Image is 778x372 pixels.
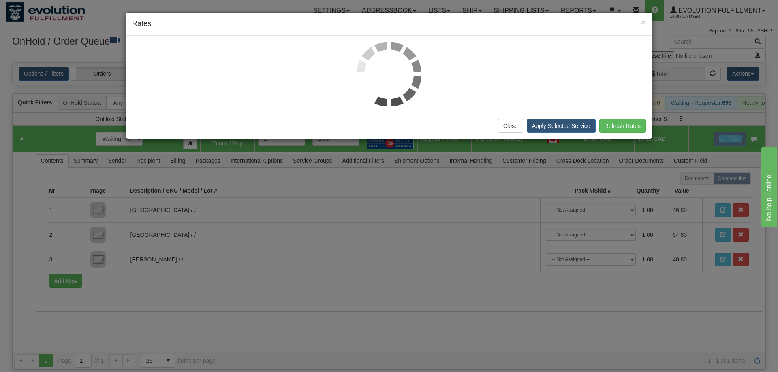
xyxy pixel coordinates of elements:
[357,42,421,106] img: loader.gif
[641,18,646,26] button: Close
[132,19,646,29] h4: Rates
[6,5,75,15] div: live help - online
[759,145,777,227] iframe: chat widget
[498,119,523,133] button: Close
[641,17,646,27] span: ×
[527,119,596,133] button: Apply Selected Service
[599,119,646,133] button: Refresh Rates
